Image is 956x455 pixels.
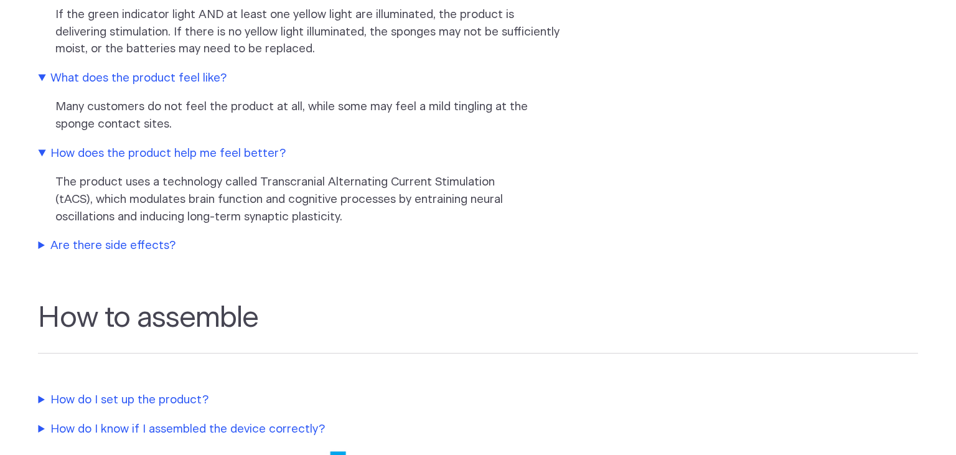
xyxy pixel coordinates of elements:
[38,421,561,438] summary: How do I know if I assembled the device correctly?
[55,174,563,226] p: The product uses a technology called Transcranial Alternating Current Stimulation (tACS), which m...
[55,6,563,59] p: If the green indicator light AND at least one yellow light are illuminated, the product is delive...
[55,98,563,133] p: Many customers do not feel the product at all, while some may feel a mild tingling at the sponge ...
[38,392,561,409] summary: How do I set up the product?
[38,301,917,354] h2: How to assemble
[38,70,561,87] summary: What does the product feel like?
[38,237,561,255] summary: Are there side effects?
[38,145,561,162] summary: How does the product help me feel better?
